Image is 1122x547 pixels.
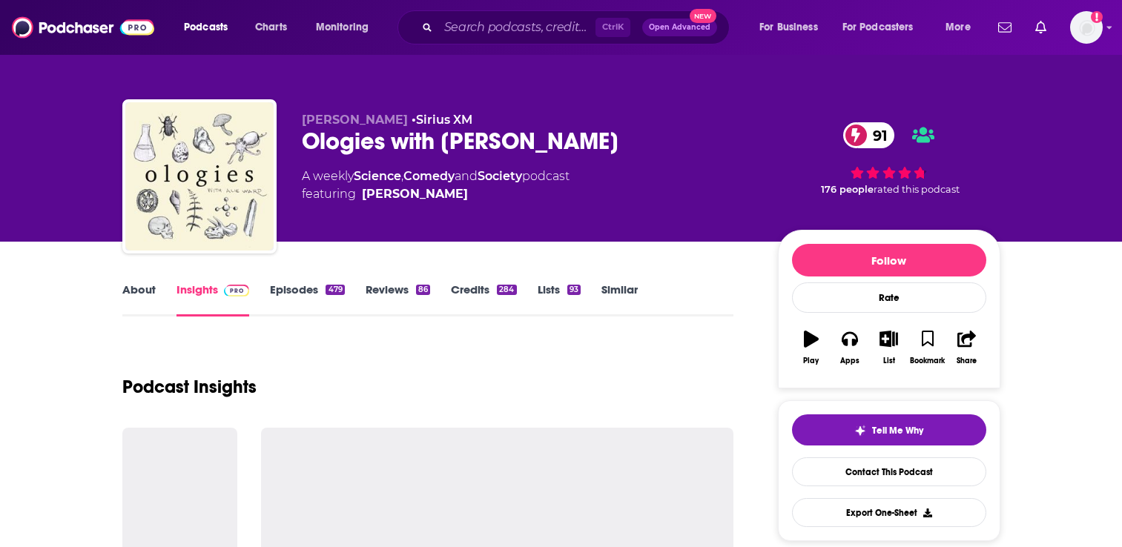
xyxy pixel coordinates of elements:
[122,376,257,398] h1: Podcast Insights
[326,285,344,295] div: 479
[992,15,1017,40] a: Show notifications dropdown
[403,169,455,183] a: Comedy
[1070,11,1103,44] span: Logged in as gmacdermott
[354,169,401,183] a: Science
[362,185,468,203] a: [PERSON_NAME]
[412,10,744,44] div: Search podcasts, credits, & more...
[174,16,247,39] button: open menu
[184,17,228,38] span: Podcasts
[595,18,630,37] span: Ctrl K
[778,113,1000,205] div: 91 176 peoplerated this podcast
[803,357,819,365] div: Play
[224,285,250,296] img: Podchaser Pro
[792,282,986,313] div: Rate
[910,357,945,365] div: Bookmark
[12,13,154,42] img: Podchaser - Follow, Share and Rate Podcasts
[840,357,859,365] div: Apps
[538,282,581,316] a: Lists93
[176,282,250,316] a: InsightsPodchaser Pro
[455,169,478,183] span: and
[872,425,923,437] span: Tell Me Why
[792,457,986,486] a: Contact This Podcast
[1070,11,1103,44] button: Show profile menu
[690,9,716,23] span: New
[858,122,895,148] span: 91
[270,282,344,316] a: Episodes479
[451,282,516,316] a: Credits284
[642,19,717,36] button: Open AdvancedNew
[416,113,472,127] a: Sirius XM
[245,16,296,39] a: Charts
[306,16,388,39] button: open menu
[821,184,874,195] span: 176 people
[947,321,986,374] button: Share
[1029,15,1052,40] a: Show notifications dropdown
[366,282,430,316] a: Reviews86
[316,17,369,38] span: Monitoring
[416,285,430,295] div: 86
[792,498,986,527] button: Export One-Sheet
[438,16,595,39] input: Search podcasts, credits, & more...
[1070,11,1103,44] img: User Profile
[302,168,570,203] div: A weekly podcast
[842,17,914,38] span: For Podcasters
[869,321,908,374] button: List
[908,321,947,374] button: Bookmark
[759,17,818,38] span: For Business
[302,185,570,203] span: featuring
[833,16,935,39] button: open menu
[567,285,581,295] div: 93
[601,282,638,316] a: Similar
[302,113,408,127] span: [PERSON_NAME]
[401,169,403,183] span: ,
[792,321,831,374] button: Play
[843,122,895,148] a: 91
[125,102,274,251] img: Ologies with Alie Ward
[412,113,472,127] span: •
[946,17,971,38] span: More
[854,425,866,437] img: tell me why sparkle
[749,16,836,39] button: open menu
[792,414,986,445] button: tell me why sparkleTell Me Why
[497,285,516,295] div: 284
[649,24,710,31] span: Open Advanced
[478,169,522,183] a: Society
[935,16,989,39] button: open menu
[883,357,895,365] div: List
[1091,11,1103,23] svg: Add a profile image
[792,244,986,276] button: Follow
[831,321,869,374] button: Apps
[255,17,287,38] span: Charts
[874,184,960,195] span: rated this podcast
[957,357,977,365] div: Share
[122,282,156,316] a: About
